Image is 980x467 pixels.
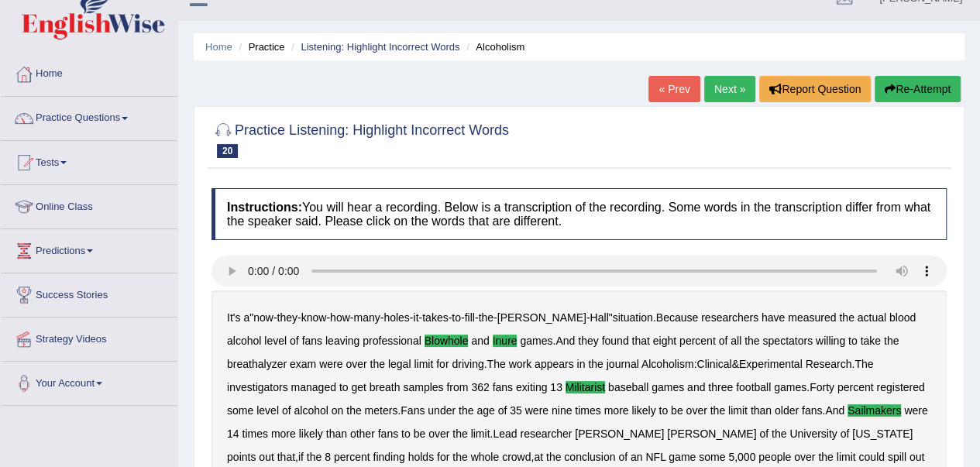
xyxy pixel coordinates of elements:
[363,335,421,347] b: professional
[576,358,585,370] b: in
[794,451,815,463] b: over
[325,335,359,347] b: leaving
[631,335,649,347] b: that
[364,404,397,417] b: meters
[910,451,924,463] b: out
[710,404,724,417] b: the
[728,404,748,417] b: limit
[788,311,836,324] b: measured
[1,362,177,400] a: Your Account
[227,428,239,440] b: 14
[227,404,253,417] b: some
[671,404,683,417] b: be
[731,335,741,347] b: all
[452,358,483,370] b: driving
[493,428,517,440] b: Lead
[478,311,493,324] b: the
[493,335,518,347] b: inure
[1,141,177,180] a: Tests
[816,335,845,347] b: willing
[259,451,273,463] b: out
[253,311,273,324] b: now
[370,381,401,393] b: breath
[436,358,449,370] b: for
[802,404,822,417] b: fans
[290,335,299,347] b: of
[319,358,342,370] b: were
[889,311,916,324] b: blood
[227,381,288,393] b: investigators
[701,311,758,324] b: researchers
[631,404,655,417] b: likely
[604,404,629,417] b: more
[339,381,349,393] b: to
[334,451,370,463] b: percent
[290,358,316,370] b: exam
[471,381,489,393] b: 362
[277,311,297,324] b: they
[669,451,696,463] b: game
[575,404,600,417] b: times
[1,318,177,356] a: Strategy Videos
[607,358,639,370] b: journal
[641,358,694,370] b: Alcoholism
[608,381,648,393] b: baseball
[291,381,335,393] b: managed
[652,381,684,393] b: games
[227,358,287,370] b: breathalyzer
[631,451,643,463] b: an
[294,404,328,417] b: alcohol
[383,311,409,324] b: holes
[758,451,791,463] b: people
[401,404,425,417] b: Fans
[762,335,813,347] b: spectators
[699,451,725,463] b: some
[860,335,880,347] b: take
[728,451,734,463] b: 5
[904,404,927,417] b: were
[470,428,490,440] b: limit
[525,404,548,417] b: were
[227,335,261,347] b: alcohol
[848,404,901,417] b: sailmakers
[425,335,469,347] b: blowhole
[462,39,524,54] li: Alcoholism
[888,451,906,463] b: spill
[840,428,849,440] b: of
[772,428,786,440] b: the
[452,311,461,324] b: to
[264,335,287,347] b: level
[546,451,561,463] b: the
[1,185,177,224] a: Online Class
[497,311,586,324] b: [PERSON_NAME]
[759,76,871,102] button: Report Question
[744,335,759,347] b: the
[739,358,803,370] b: Experimental
[487,358,505,370] b: The
[858,451,884,463] b: could
[353,311,380,324] b: many
[564,451,615,463] b: conclusion
[704,76,755,102] a: Next »
[330,311,350,324] b: how
[211,119,509,158] h2: Practice Listening: Highlight Incorrect Words
[839,311,854,324] b: the
[687,381,705,393] b: and
[401,428,411,440] b: to
[578,335,598,347] b: they
[378,428,398,440] b: fans
[848,335,858,347] b: to
[452,451,467,463] b: the
[667,428,756,440] b: [PERSON_NAME]
[736,381,771,393] b: football
[774,381,806,393] b: games
[751,404,772,417] b: than
[452,428,467,440] b: the
[351,381,366,393] b: get
[884,335,899,347] b: the
[775,404,799,417] b: older
[332,404,344,417] b: on
[613,311,653,324] b: situation
[1,53,177,91] a: Home
[471,451,500,463] b: whole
